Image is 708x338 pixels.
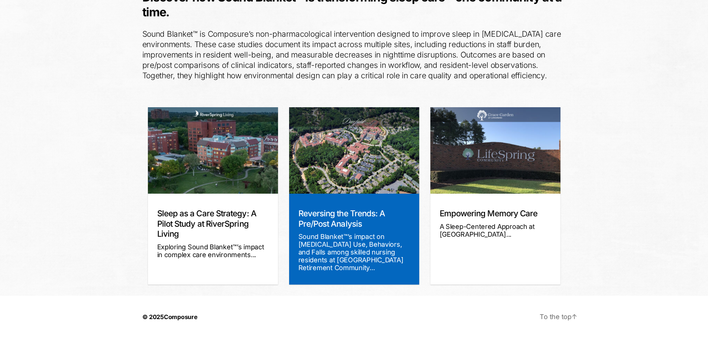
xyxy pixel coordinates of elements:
p: © 2025 [142,312,198,322]
p: Sound Blanket™ is Composure’s non-pharmacological intervention designed to improve sleep in [MEDI... [142,29,566,81]
a: Sleep as a Care Strategy: A Pilot Study at RiverSpring Living [157,209,256,239]
a: Reversing the Trends: A Pre/Post Analysis [298,209,385,229]
div: Sound Blanket™’s impact on [MEDICAL_DATA] Use, Behaviors, and Falls among skilled nursing residen... [298,233,410,272]
a: Empowering Memory Care [440,209,538,218]
a: To the top [540,313,577,321]
div: Exploring Sound Blanket™’s impact in complex care environments... [157,243,269,259]
div: A Sleep-Centered Approach at [GEOGRAPHIC_DATA]... [440,223,551,238]
a: Composure [164,313,198,321]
